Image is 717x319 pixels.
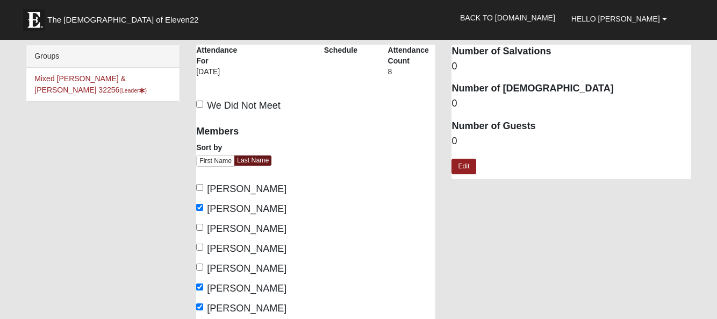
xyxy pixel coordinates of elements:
span: [PERSON_NAME] [207,203,286,214]
a: Hello [PERSON_NAME] [563,5,675,32]
label: Attendance Count [388,45,436,66]
small: (Leader ) [119,87,147,94]
div: [DATE] [196,66,244,84]
input: We Did Not Meet [196,101,203,108]
a: Back to [DOMAIN_NAME] [452,4,563,31]
span: Hello [PERSON_NAME] [571,15,660,23]
dd: 0 [451,60,691,74]
input: [PERSON_NAME] [196,283,203,290]
a: Mixed [PERSON_NAME] & [PERSON_NAME] 32256(Leader) [34,74,147,94]
h4: Members [196,126,308,138]
span: [PERSON_NAME] [207,263,286,274]
input: [PERSON_NAME] [196,244,203,251]
span: [PERSON_NAME] [207,243,286,254]
input: [PERSON_NAME] [196,264,203,271]
dt: Number of Salvations [451,45,691,59]
a: Edit [451,159,476,174]
dd: 0 [451,97,691,111]
input: [PERSON_NAME] [196,224,203,231]
span: We Did Not Meet [207,100,281,111]
a: First Name [196,155,235,167]
div: 8 [388,66,436,84]
span: The [DEMOGRAPHIC_DATA] of Eleven22 [47,15,198,25]
span: [PERSON_NAME] [207,223,286,234]
label: Schedule [324,45,357,55]
dd: 0 [451,134,691,148]
div: Groups [26,45,180,68]
img: Eleven22 logo [23,9,45,31]
label: Sort by [196,142,222,153]
input: [PERSON_NAME] [196,184,203,191]
span: [PERSON_NAME] [207,283,286,294]
input: [PERSON_NAME] [196,204,203,211]
dt: Number of [DEMOGRAPHIC_DATA] [451,82,691,96]
a: The [DEMOGRAPHIC_DATA] of Eleven22 [18,4,233,31]
a: Last Name [234,155,271,166]
dt: Number of Guests [451,119,691,133]
label: Attendance For [196,45,244,66]
span: [PERSON_NAME] [207,183,286,194]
